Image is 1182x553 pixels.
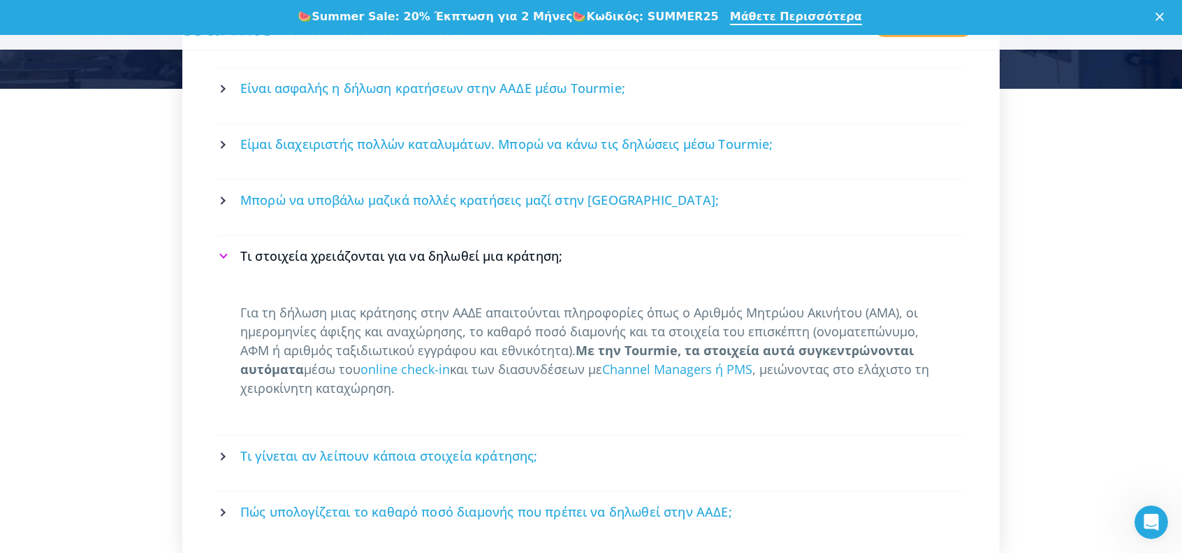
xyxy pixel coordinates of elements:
[1155,13,1169,21] div: Κλείσιμο
[219,70,963,107] a: Είναι ασφαλής η δήλωση κρατήσεων στην ΑΑΔΕ μέσω Tourmie;
[298,10,718,24] div: 🍉 🍉
[763,342,795,359] strong: αυτά
[219,494,963,531] a: Πώς υπολογίζεται το καθαρό ποσό διαμονής που πρέπει να δηλωθεί στην ΑΑΔΕ;
[730,10,862,25] a: Μάθετε Περισσότερα
[240,80,625,97] span: Είναι ασφαλής η δήλωση κρατήσεων στην ΑΑΔΕ μέσω Tourmie;
[312,10,572,23] b: Summer Sale: 20% Έκπτωση για 2 Μήνες
[1134,505,1168,539] iframe: Intercom live chat
[586,10,718,23] b: Κωδικός: SUMMER25
[240,503,732,521] span: Πώς υπολογίζεται το καθαρό ποσό διαμονής που πρέπει να δηλωθεί στην ΑΑΔΕ;
[240,136,773,153] span: Είμαι διαχειριστής πολλών καταλυμάτων. Μπορώ να κάνω τις δηλώσεις μέσω Tourmie;
[219,438,963,475] a: Τι γίνεται αν λείπουν κάποια στοιχεία κράτησης;
[602,361,752,378] a: Channel Managers ή PMS
[240,247,562,265] span: Τι στοιχεία χρειάζονται για να δηλωθεί μια κράτηση;
[576,342,759,359] strong: Με την Tourmie, τα στοιχεία
[219,238,963,275] a: Τι στοιχεία χρειάζονται για να δηλωθεί μια κράτηση;
[219,126,963,163] a: Είμαι διαχειριστής πολλών καταλυμάτων. Μπορώ να κάνω τις δηλώσεις μέσω Tourmie;
[240,192,719,209] span: Μπορώ να υποβάλω μαζικά πολλές κρατήσεις μαζί στην [GEOGRAPHIC_DATA];
[219,182,963,219] a: Μπορώ να υποβάλω μαζικά πολλές κρατήσεις μαζί στην [GEOGRAPHIC_DATA];
[240,303,942,398] p: Για τη δήλωση μιας κράτησης στην ΑΑΔΕ απαιτούνται πληροφορίες όπως ο Αριθμός Μητρώου Ακινήτου (ΑΜ...
[360,361,450,378] a: online check-in
[240,447,538,465] span: Τι γίνεται αν λείπουν κάποια στοιχεία κράτησης;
